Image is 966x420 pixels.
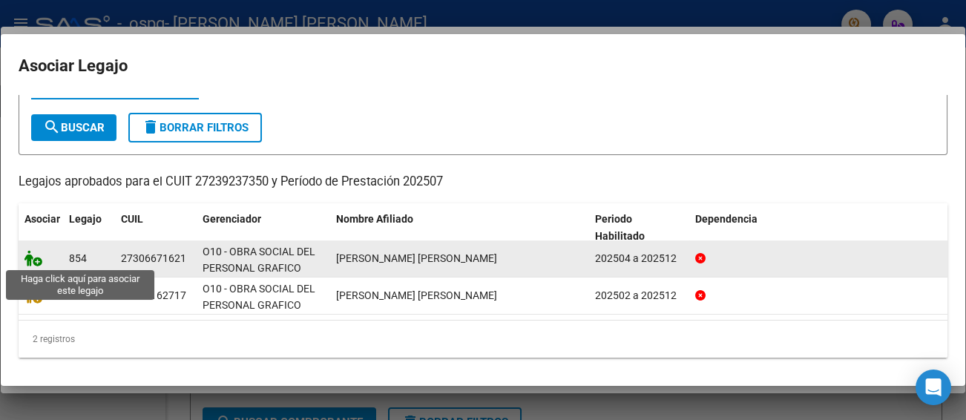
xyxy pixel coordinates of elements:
[43,118,61,136] mat-icon: search
[203,246,315,275] span: O10 - OBRA SOCIAL DEL PERSONAL GRAFICO
[69,252,87,264] span: 854
[19,52,947,80] h2: Asociar Legajo
[69,213,102,225] span: Legajo
[695,213,758,225] span: Dependencia
[19,173,947,191] p: Legajos aprobados para el CUIT 27239237350 y Período de Prestación 202507
[203,213,261,225] span: Gerenciador
[595,250,683,267] div: 202504 a 202512
[69,289,87,301] span: 736
[63,203,115,252] datatable-header-cell: Legajo
[595,287,683,304] div: 202502 a 202512
[24,213,60,225] span: Asociar
[115,203,197,252] datatable-header-cell: CUIL
[121,250,186,267] div: 27306671621
[595,213,645,242] span: Periodo Habilitado
[336,252,497,264] span: VITOLO INES NOEMI
[589,203,689,252] datatable-header-cell: Periodo Habilitado
[689,203,948,252] datatable-header-cell: Dependencia
[121,213,143,225] span: CUIL
[43,121,105,134] span: Buscar
[336,289,497,301] span: PRATTI DANTE MARTIN
[197,203,330,252] datatable-header-cell: Gerenciador
[142,118,160,136] mat-icon: delete
[336,213,413,225] span: Nombre Afiliado
[128,113,262,142] button: Borrar Filtros
[142,121,249,134] span: Borrar Filtros
[203,283,315,312] span: O10 - OBRA SOCIAL DEL PERSONAL GRAFICO
[330,203,589,252] datatable-header-cell: Nombre Afiliado
[19,203,63,252] datatable-header-cell: Asociar
[31,114,116,141] button: Buscar
[916,370,951,405] div: Open Intercom Messenger
[121,287,186,304] div: 20439162717
[19,321,947,358] div: 2 registros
